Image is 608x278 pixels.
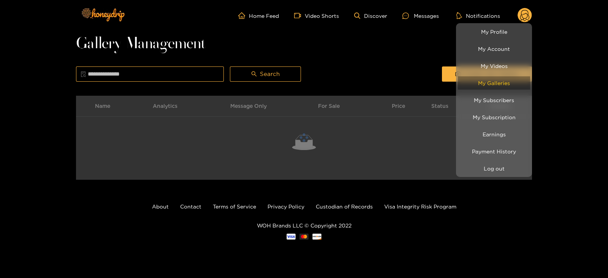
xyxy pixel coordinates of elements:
[458,128,530,141] a: Earnings
[458,111,530,124] a: My Subscription
[458,42,530,55] a: My Account
[458,25,530,38] a: My Profile
[458,162,530,175] button: Log out
[458,76,530,90] a: My Galleries
[458,93,530,107] a: My Subscribers
[458,145,530,158] a: Payment History
[458,59,530,73] a: My Videos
